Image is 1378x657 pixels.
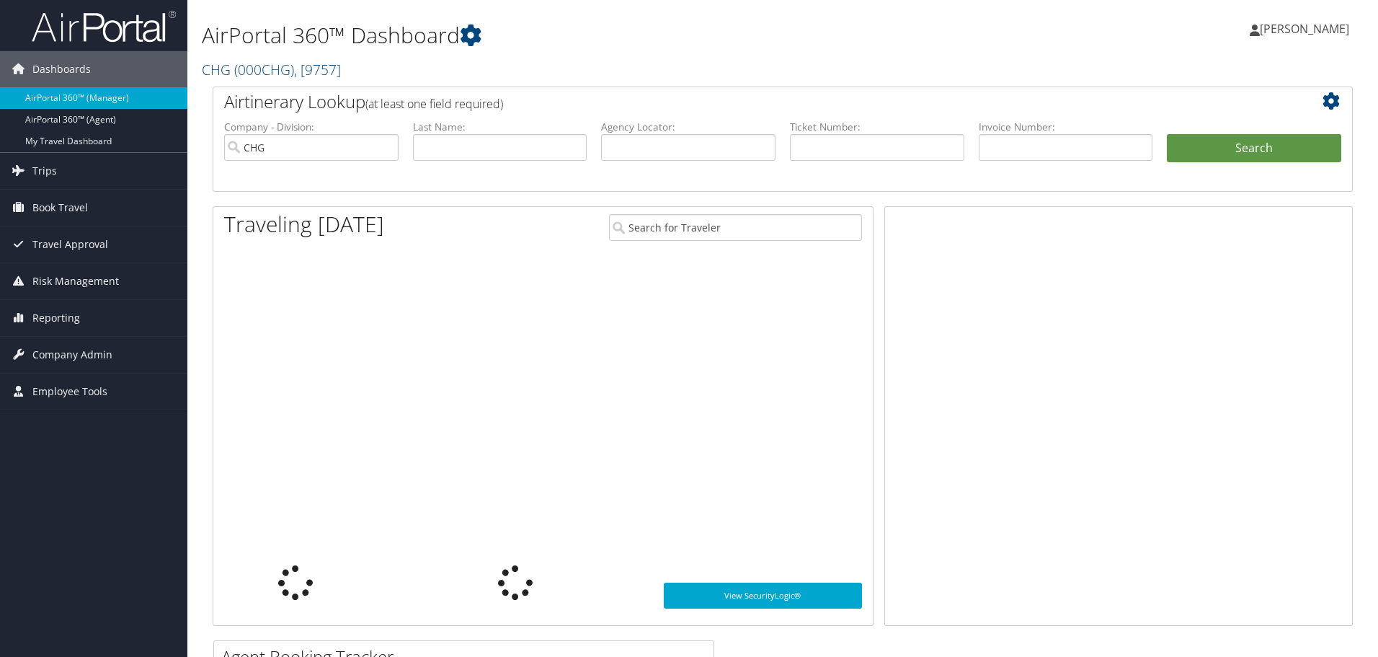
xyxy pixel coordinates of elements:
label: Company - Division: [224,120,399,134]
span: Dashboards [32,51,91,87]
img: airportal-logo.png [32,9,176,43]
span: Risk Management [32,263,119,299]
button: Search [1167,134,1341,163]
span: Company Admin [32,337,112,373]
label: Last Name: [413,120,587,134]
a: View SecurityLogic® [664,583,862,609]
h1: AirPortal 360™ Dashboard [202,20,977,50]
span: (at least one field required) [365,96,503,112]
a: [PERSON_NAME] [1250,7,1364,50]
input: Search for Traveler [609,214,862,241]
label: Agency Locator: [601,120,775,134]
span: , [ 9757 ] [294,60,341,79]
a: CHG [202,60,341,79]
span: Book Travel [32,190,88,226]
h1: Traveling [DATE] [224,209,384,239]
h2: Airtinerary Lookup [224,89,1246,114]
label: Invoice Number: [979,120,1153,134]
label: Ticket Number: [790,120,964,134]
span: ( 000CHG ) [234,60,294,79]
span: [PERSON_NAME] [1260,21,1349,37]
span: Travel Approval [32,226,108,263]
span: Trips [32,153,57,189]
span: Reporting [32,300,80,336]
span: Employee Tools [32,374,107,410]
